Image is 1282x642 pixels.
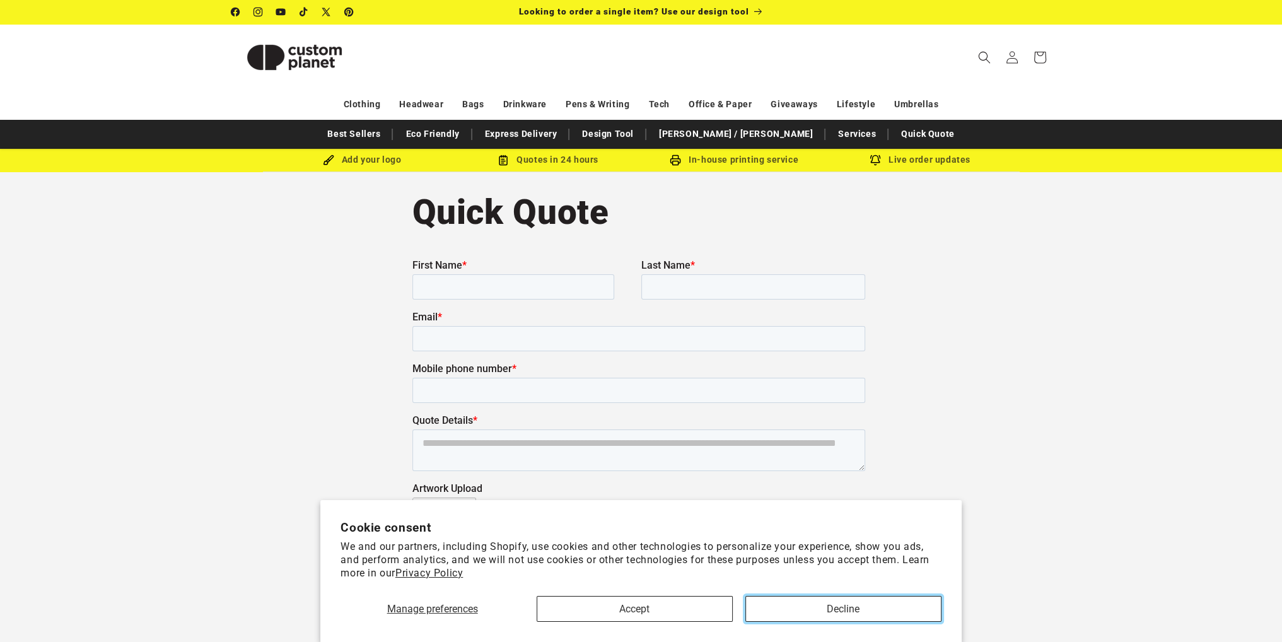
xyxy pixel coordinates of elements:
[648,93,669,115] a: Tech
[395,567,463,579] a: Privacy Policy
[503,93,547,115] a: Drinkware
[832,123,882,145] a: Services
[689,93,752,115] a: Office & Paper
[771,93,817,115] a: Giveaways
[479,123,564,145] a: Express Delivery
[498,155,509,166] img: Order Updates Icon
[745,596,941,622] button: Decline
[670,155,681,166] img: In-house printing
[269,152,455,168] div: Add your logo
[387,603,478,615] span: Manage preferences
[653,123,819,145] a: [PERSON_NAME] / [PERSON_NAME]
[455,152,641,168] div: Quotes in 24 hours
[970,44,998,71] summary: Search
[641,152,827,168] div: In-house printing service
[566,93,629,115] a: Pens & Writing
[894,93,938,115] a: Umbrellas
[321,123,387,145] a: Best Sellers
[341,540,941,580] p: We and our partners, including Shopify, use cookies and other technologies to personalize your ex...
[399,93,443,115] a: Headwear
[827,152,1013,168] div: Live order updates
[462,93,484,115] a: Bags
[341,520,941,535] h2: Cookie consent
[344,93,381,115] a: Clothing
[1071,506,1282,642] iframe: Chat Widget
[399,123,465,145] a: Eco Friendly
[519,6,749,16] span: Looking to order a single item? Use our design tool
[226,24,362,90] a: Custom Planet
[323,155,334,166] img: Brush Icon
[412,190,870,234] h1: Quick Quote
[537,596,733,622] button: Accept
[231,29,358,86] img: Custom Planet
[895,123,961,145] a: Quick Quote
[576,123,640,145] a: Design Tool
[341,596,524,622] button: Manage preferences
[837,93,875,115] a: Lifestyle
[870,155,881,166] img: Order updates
